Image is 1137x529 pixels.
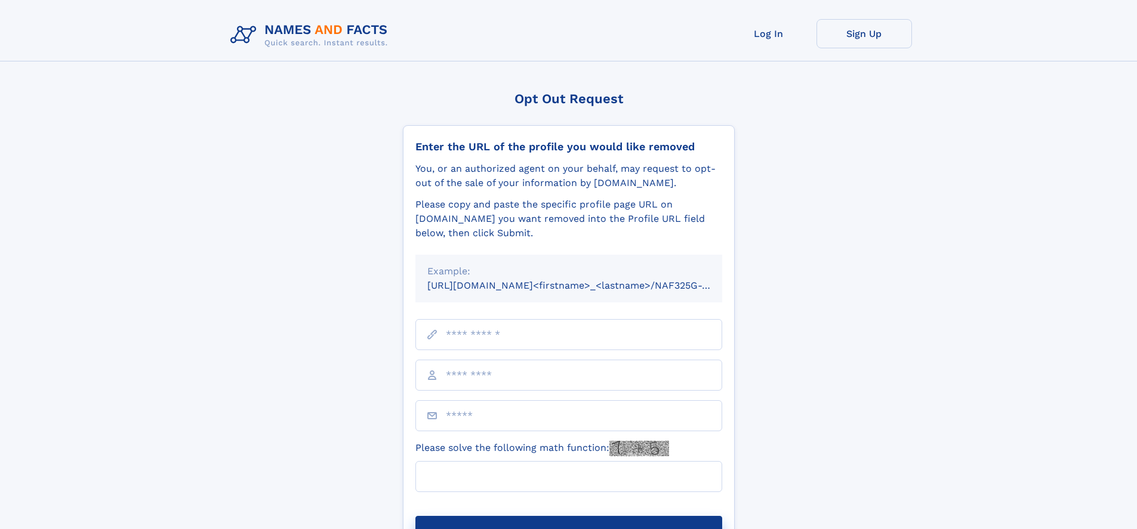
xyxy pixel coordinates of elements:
[415,441,669,456] label: Please solve the following math function:
[403,91,735,106] div: Opt Out Request
[816,19,912,48] a: Sign Up
[427,264,710,279] div: Example:
[415,197,722,240] div: Please copy and paste the specific profile page URL on [DOMAIN_NAME] you want removed into the Pr...
[415,140,722,153] div: Enter the URL of the profile you would like removed
[415,162,722,190] div: You, or an authorized agent on your behalf, may request to opt-out of the sale of your informatio...
[427,280,745,291] small: [URL][DOMAIN_NAME]<firstname>_<lastname>/NAF325G-xxxxxxxx
[721,19,816,48] a: Log In
[226,19,398,51] img: Logo Names and Facts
